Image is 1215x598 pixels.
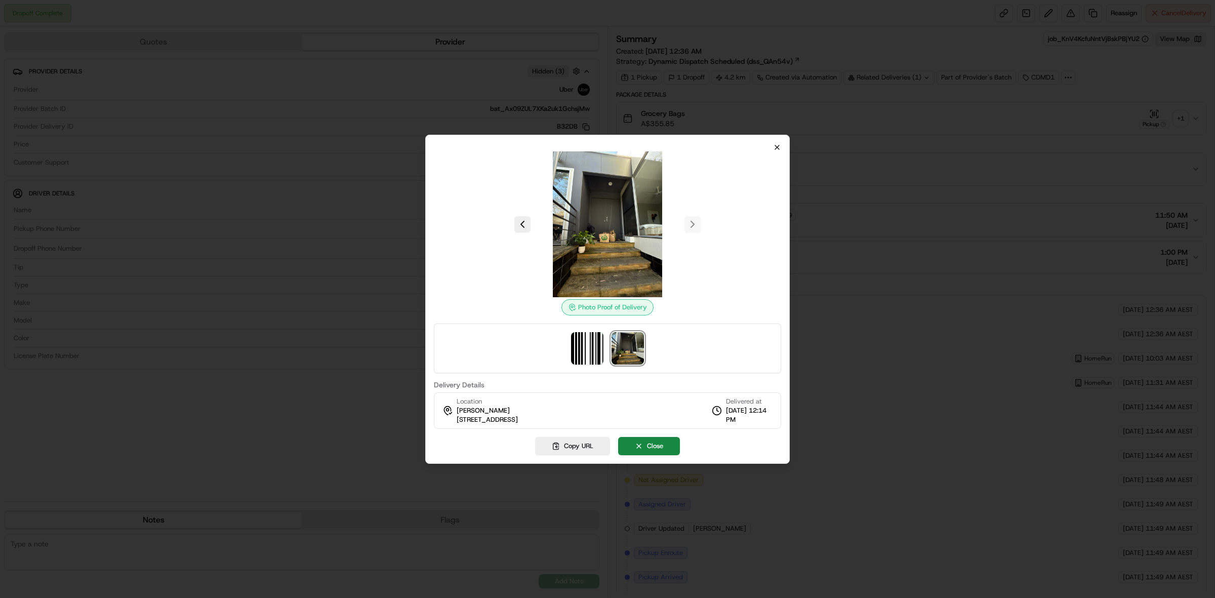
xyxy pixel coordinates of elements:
button: Copy URL [535,437,610,455]
label: Delivery Details [434,381,781,388]
span: [STREET_ADDRESS] [457,415,518,424]
img: photo_proof_of_delivery image [612,332,644,365]
span: Delivered at [726,397,773,406]
img: photo_proof_of_delivery image [535,151,680,297]
span: [PERSON_NAME] [457,406,510,415]
button: Close [618,437,680,455]
span: [DATE] 12:14 PM [726,406,773,424]
span: Location [457,397,482,406]
img: barcode_scan_on_pickup image [571,332,603,365]
div: Photo Proof of Delivery [561,299,654,315]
